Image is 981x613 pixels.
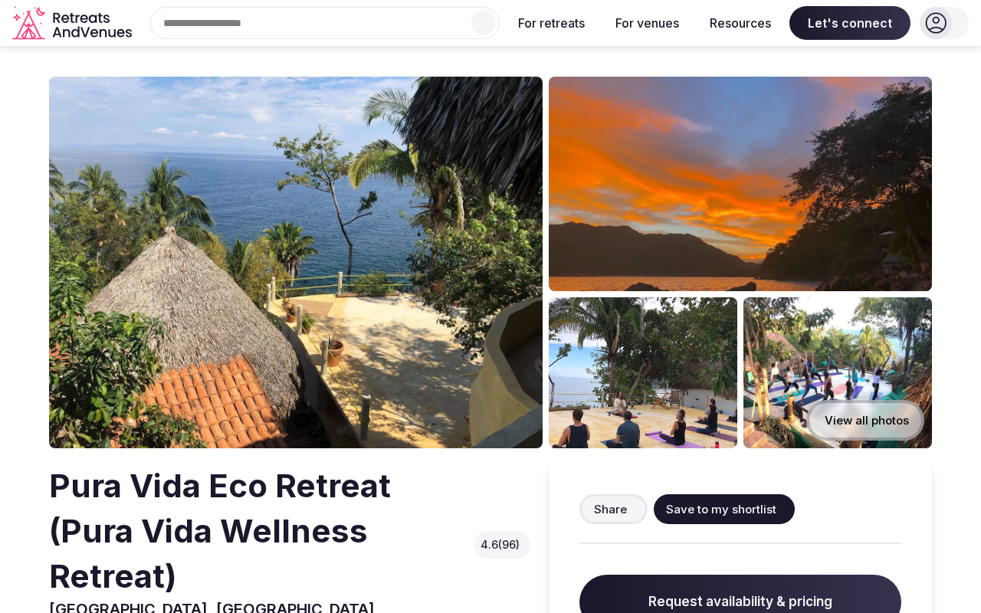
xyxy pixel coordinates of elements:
img: Venue gallery photo [549,77,932,291]
button: Share [579,494,648,524]
button: For venues [603,6,691,40]
img: Venue cover photo [49,77,543,448]
a: Visit the homepage [12,6,135,41]
button: For retreats [506,6,597,40]
button: Save to my shortlist [654,494,795,524]
span: Share [594,501,627,517]
button: Resources [697,6,783,40]
svg: Retreats and Venues company logo [12,6,135,41]
h2: Pura Vida Eco Retreat (Pura Vida Wellness Retreat) [49,464,468,598]
span: Let's connect [789,6,910,40]
img: Venue gallery photo [549,297,737,448]
button: View all photos [806,400,924,441]
button: 4.6(96) [481,537,524,552]
span: Save to my shortlist [666,501,776,517]
span: 4.6 (96) [481,537,520,552]
img: Venue gallery photo [743,297,932,448]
